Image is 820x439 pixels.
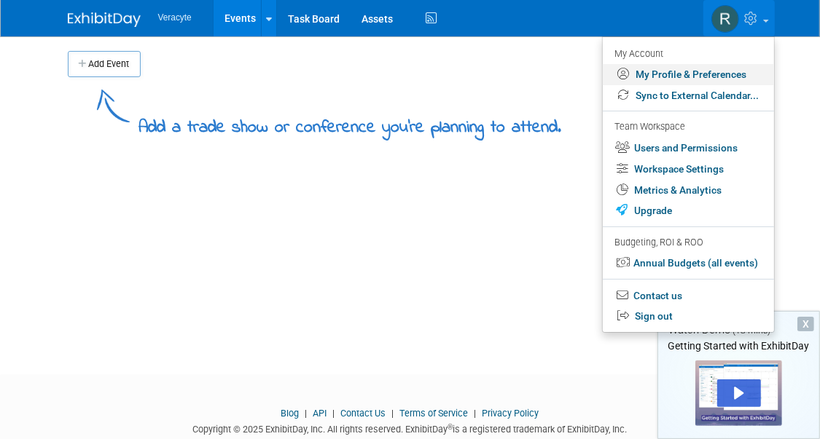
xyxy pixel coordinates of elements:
[313,408,327,419] a: API
[471,408,480,419] span: |
[615,119,760,135] div: Team Workspace
[68,12,141,27] img: ExhibitDay
[717,379,761,407] div: Play
[68,51,141,77] button: Add Event
[388,408,398,419] span: |
[603,159,774,180] a: Workspace Settings
[711,5,739,33] img: Rhonda Eickoff
[448,423,453,431] sup: ®
[603,200,774,221] a: Upgrade
[603,180,774,201] a: Metrics & Analytics
[329,408,339,419] span: |
[603,85,774,106] a: Sync to External Calendar...
[603,138,774,159] a: Users and Permissions
[797,317,814,331] div: Dismiss
[603,253,774,274] a: Annual Budgets (all events)
[400,408,469,419] a: Terms of Service
[603,306,774,327] a: Sign out
[158,12,192,23] span: Veracyte
[615,44,760,62] div: My Account
[341,408,386,419] a: Contact Us
[615,235,760,250] div: Budgeting, ROI & ROO
[603,64,774,85] a: My Profile & Preferences
[139,105,562,141] div: Add a trade show or conference you're planning to attend.
[603,285,774,306] a: Contact us
[281,408,300,419] a: Blog
[302,408,311,419] span: |
[658,339,819,353] div: Getting Started with ExhibitDay
[483,408,539,419] a: Privacy Policy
